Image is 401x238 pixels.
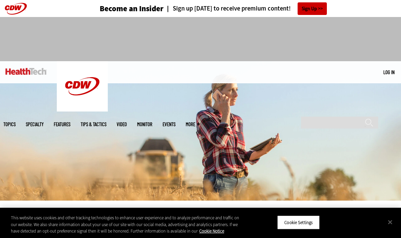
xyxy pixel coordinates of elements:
button: Cookie Settings [277,215,320,230]
a: Sign up [DATE] to receive premium content! [164,5,291,12]
a: Video [117,122,127,127]
a: Sign Up [298,2,327,15]
button: Close [383,215,398,230]
span: Specialty [26,122,44,127]
a: More information about your privacy [199,228,224,234]
div: User menu [383,69,395,76]
a: Become an Insider [74,5,164,13]
a: CDW [57,106,108,113]
span: More [186,122,200,127]
a: Tips & Tactics [81,122,106,127]
iframe: advertisement [77,24,324,54]
h3: Become an Insider [100,5,164,13]
img: Home [57,61,108,112]
a: Features [54,122,70,127]
a: MonITor [137,122,152,127]
a: Events [163,122,176,127]
img: Home [5,68,47,75]
span: Topics [3,122,16,127]
a: Log in [383,69,395,75]
div: This website uses cookies and other tracking technologies to enhance user experience and to analy... [11,215,240,235]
